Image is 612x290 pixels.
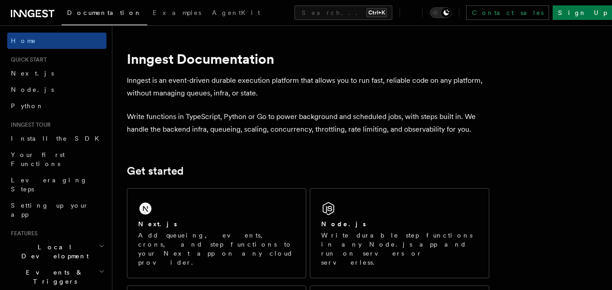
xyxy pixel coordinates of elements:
span: Documentation [67,9,142,16]
a: Node.jsWrite durable step functions in any Node.js app and run on servers or serverless. [310,188,489,278]
a: Next.js [7,65,106,81]
a: Your first Functions [7,147,106,172]
h2: Node.js [321,219,366,228]
h1: Inngest Documentation [127,51,489,67]
span: Install the SDK [11,135,105,142]
span: Leveraging Steps [11,176,87,193]
a: Home [7,33,106,49]
a: Get started [127,165,183,177]
a: Setting up your app [7,197,106,223]
a: Documentation [62,3,147,25]
span: Events & Triggers [7,268,99,286]
p: Inngest is an event-driven durable execution platform that allows you to run fast, reliable code ... [127,74,489,100]
span: Quick start [7,56,47,63]
span: AgentKit [212,9,260,16]
span: Node.js [11,86,54,93]
span: Home [11,36,36,45]
span: Examples [153,9,201,16]
span: Local Development [7,242,99,261]
span: Your first Functions [11,151,65,167]
a: Examples [147,3,207,24]
button: Local Development [7,239,106,264]
span: Inngest tour [7,121,51,128]
a: Leveraging Steps [7,172,106,197]
h2: Next.js [138,219,177,228]
a: Next.jsAdd queueing, events, crons, and step functions to your Next app on any cloud provider. [127,188,306,278]
kbd: Ctrl+K [366,8,387,17]
span: Setting up your app [11,202,89,218]
button: Search...Ctrl+K [294,5,392,20]
span: Features [7,230,38,237]
span: Next.js [11,70,54,77]
p: Write durable step functions in any Node.js app and run on servers or serverless. [321,231,478,267]
a: Node.js [7,81,106,98]
a: Python [7,98,106,114]
span: Python [11,102,44,109]
a: Install the SDK [7,130,106,147]
button: Events & Triggers [7,264,106,290]
p: Add queueing, events, crons, and step functions to your Next app on any cloud provider. [138,231,295,267]
a: AgentKit [207,3,265,24]
button: Toggle dark mode [430,7,452,18]
p: Write functions in TypeScript, Python or Go to power background and scheduled jobs, with steps bu... [127,110,489,136]
a: Contact sales [466,5,549,20]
